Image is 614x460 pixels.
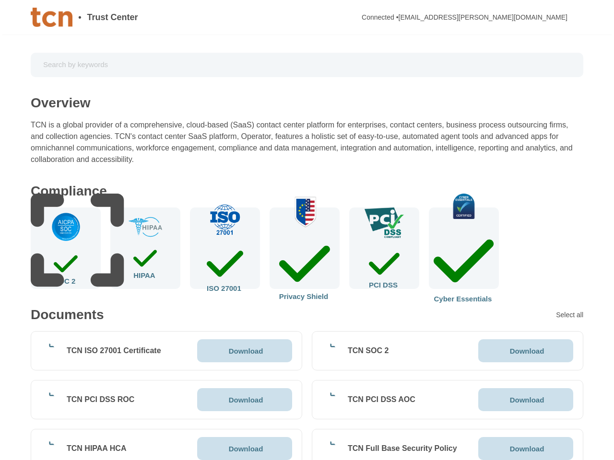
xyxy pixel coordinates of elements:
[31,119,583,165] div: TCN is a global provider of a comprehensive, cloud-based (SaaS) contact center platform for enter...
[365,207,404,239] img: check
[133,245,157,279] div: HIPAA
[67,395,134,404] div: TCN PCI DSS ROC
[282,196,328,227] img: check
[510,396,544,403] p: Download
[441,194,487,219] img: check
[67,346,161,356] div: TCN ISO 27001 Certificate
[129,217,162,237] img: check
[348,395,415,404] div: TCN PCI DSS AOC
[209,204,242,235] img: check
[348,346,389,356] div: TCN SOC 2
[67,444,126,453] div: TCN HIPAA HCA
[229,347,263,355] p: Download
[362,14,567,21] div: Connected • [EMAIL_ADDRESS][PERSON_NAME][DOMAIN_NAME]
[207,243,243,292] div: ISO 27001
[510,445,544,452] p: Download
[556,311,583,318] div: Select all
[31,96,91,110] div: Overview
[229,396,263,403] p: Download
[434,227,494,302] div: Cyber Essentials
[31,308,104,322] div: Documents
[369,246,400,288] div: PCI DSS
[31,184,107,198] div: Compliance
[348,444,457,453] div: TCN Full Base Security Policy
[279,235,331,300] div: Privacy Shield
[31,8,72,27] img: Company Banner
[510,347,544,355] p: Download
[87,13,138,22] span: Trust Center
[229,445,263,452] p: Download
[78,13,81,22] span: •
[37,57,577,73] input: Search by keywords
